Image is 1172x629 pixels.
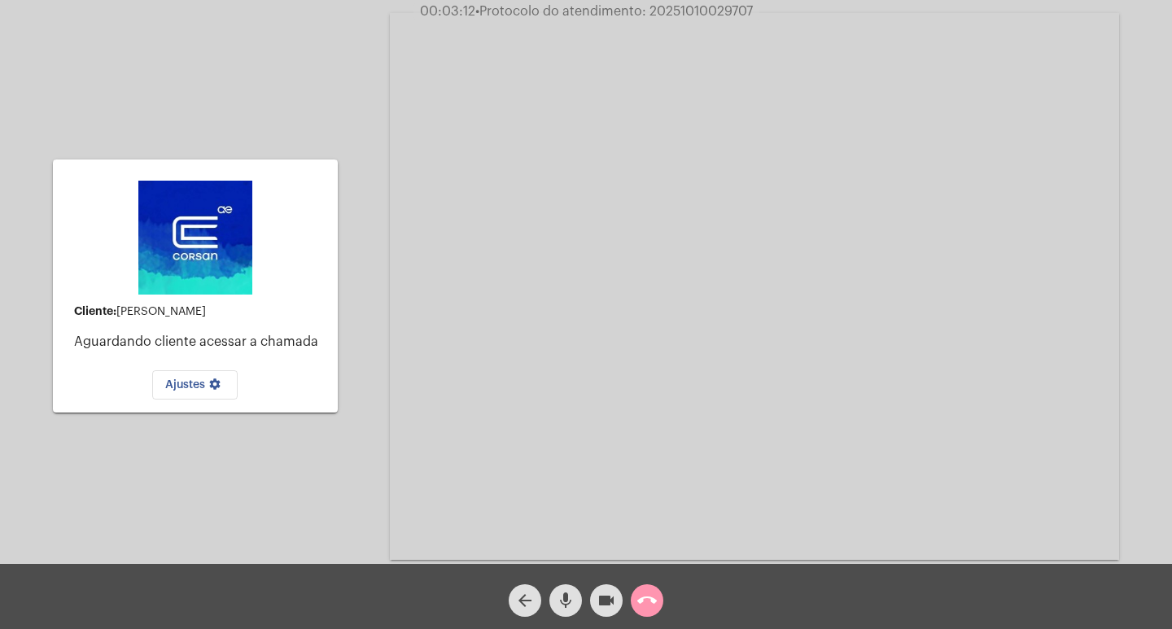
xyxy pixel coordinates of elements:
mat-icon: videocam [597,591,616,610]
span: 00:03:12 [420,5,475,18]
mat-icon: settings [205,378,225,397]
strong: Cliente: [74,305,116,317]
img: d4669ae0-8c07-2337-4f67-34b0df7f5ae4.jpeg [138,181,252,295]
span: • [475,5,479,18]
span: Protocolo do atendimento: 20251010029707 [475,5,753,18]
span: Ajustes [165,379,225,391]
mat-icon: mic [556,591,575,610]
button: Ajustes [152,370,238,400]
div: [PERSON_NAME] [74,305,325,318]
mat-icon: call_end [637,591,657,610]
mat-icon: arrow_back [515,591,535,610]
p: Aguardando cliente acessar a chamada [74,334,325,349]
